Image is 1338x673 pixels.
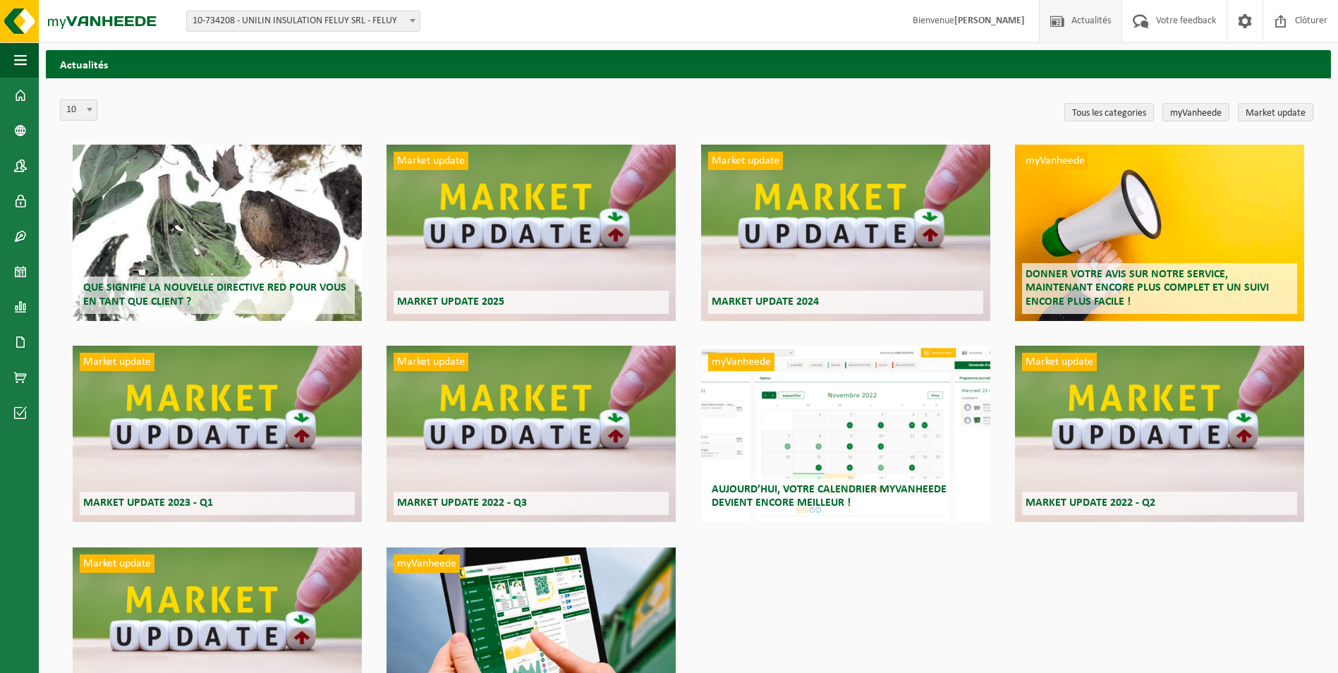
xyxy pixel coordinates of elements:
[712,296,819,308] span: Market update 2024
[46,50,1331,78] h2: Actualités
[1238,103,1313,121] a: Market update
[73,346,362,522] a: Market update Market update 2023 - Q1
[1015,346,1304,522] a: Market update Market update 2022 - Q2
[1026,269,1269,307] span: Donner votre avis sur notre service, maintenant encore plus complet et un suivi encore plus facile !
[394,554,460,573] span: myVanheede
[80,554,154,573] span: Market update
[61,100,97,120] span: 10
[397,296,504,308] span: Market update 2025
[186,11,420,32] span: 10-734208 - UNILIN INSULATION FELUY SRL - FELUY
[954,16,1025,26] strong: [PERSON_NAME]
[708,353,774,371] span: myVanheede
[80,353,154,371] span: Market update
[387,346,676,522] a: Market update Market update 2022 - Q3
[187,11,420,31] span: 10-734208 - UNILIN INSULATION FELUY SRL - FELUY
[708,152,783,170] span: Market update
[1026,497,1155,509] span: Market update 2022 - Q2
[1022,353,1097,371] span: Market update
[1064,103,1154,121] a: Tous les categories
[1162,103,1229,121] a: myVanheede
[1022,152,1088,170] span: myVanheede
[83,497,213,509] span: Market update 2023 - Q1
[701,346,990,522] a: myVanheede Aujourd’hui, votre calendrier myVanheede devient encore meilleur !
[701,145,990,321] a: Market update Market update 2024
[83,282,346,307] span: Que signifie la nouvelle directive RED pour vous en tant que client ?
[73,145,362,321] a: Que signifie la nouvelle directive RED pour vous en tant que client ?
[712,484,947,509] span: Aujourd’hui, votre calendrier myVanheede devient encore meilleur !
[394,353,468,371] span: Market update
[387,145,676,321] a: Market update Market update 2025
[60,99,97,121] span: 10
[394,152,468,170] span: Market update
[397,497,527,509] span: Market update 2022 - Q3
[1015,145,1304,321] a: myVanheede Donner votre avis sur notre service, maintenant encore plus complet et un suivi encore...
